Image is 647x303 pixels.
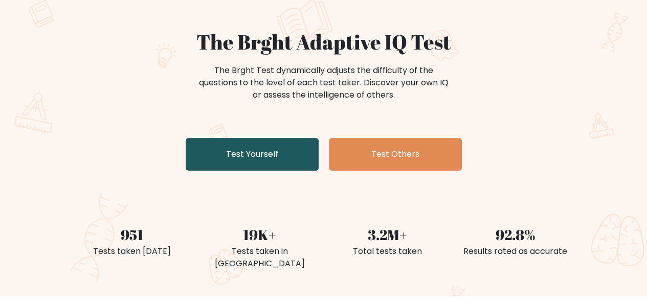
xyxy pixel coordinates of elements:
div: 92.8% [458,224,573,245]
a: Test Others [329,138,462,171]
div: The Brght Test dynamically adjusts the difficulty of the questions to the level of each test take... [196,64,452,101]
div: Tests taken [DATE] [74,245,190,258]
h1: The Brght Adaptive IQ Test [74,30,573,54]
div: 951 [74,224,190,245]
div: 3.2M+ [330,224,445,245]
div: Results rated as accurate [458,245,573,258]
div: 19K+ [202,224,318,245]
a: Test Yourself [186,138,319,171]
div: Total tests taken [330,245,445,258]
div: Tests taken in [GEOGRAPHIC_DATA] [202,245,318,270]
